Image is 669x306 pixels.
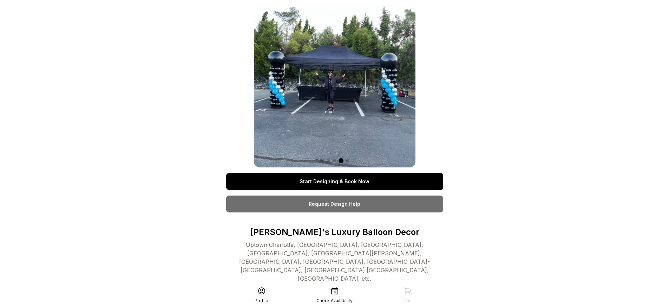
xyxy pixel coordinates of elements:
[226,196,443,212] a: Request Design Help
[226,173,443,190] a: Start Designing & Book Now
[226,227,443,238] p: [PERSON_NAME]'s Luxury Balloon Decor
[404,298,412,304] div: Cart
[316,298,353,304] div: Check Availability
[255,298,268,304] div: Profile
